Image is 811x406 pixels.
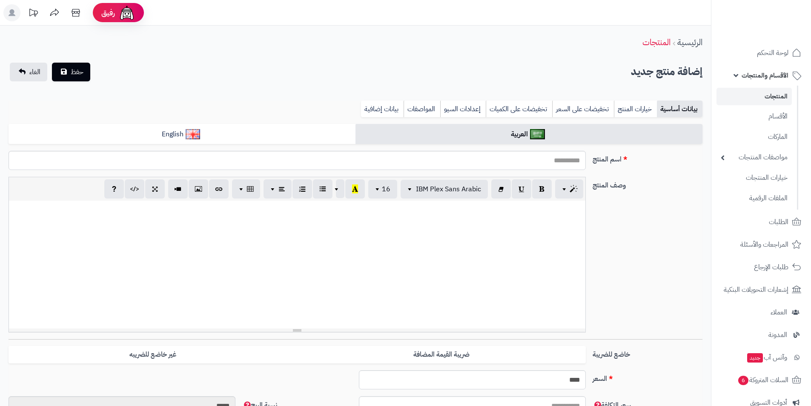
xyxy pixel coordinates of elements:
[740,239,788,251] span: المراجعات والأسئلة
[716,148,792,167] a: مواصفات المنتجات
[404,101,440,118] a: المواصفات
[361,101,404,118] a: بيانات إضافية
[440,101,486,118] a: إعدادات السيو
[589,151,706,164] label: اسم المنتج
[737,374,788,386] span: السلات المتروكة
[10,63,47,81] a: الغاء
[186,129,201,139] img: English
[768,329,787,341] span: المدونة
[355,124,702,145] a: العربية
[101,8,115,18] span: رفيق
[716,234,806,255] a: المراجعات والأسئلة
[589,370,706,384] label: السعر
[716,302,806,322] a: العملاء
[657,101,702,118] a: بيانات أساسية
[716,43,806,63] a: لوحة التحكم
[401,180,488,199] button: IBM Plex Sans Arabic
[677,36,702,49] a: الرئيسية
[368,180,397,199] button: 16
[724,284,788,296] span: إشعارات التحويلات البنكية
[716,169,792,187] a: خيارات المنتجات
[589,346,706,360] label: خاضع للضريبة
[716,128,792,146] a: الماركات
[742,69,788,81] span: الأقسام والمنتجات
[716,257,806,277] a: طلبات الإرجاع
[757,47,788,59] span: لوحة التحكم
[23,4,44,23] a: تحديثات المنصة
[552,101,614,118] a: تخفيضات على السعر
[716,370,806,390] a: السلات المتروكة6
[71,67,83,77] span: حفظ
[716,107,792,126] a: الأقسام
[614,101,657,118] a: خيارات المنتج
[52,63,90,81] button: حفظ
[747,353,763,363] span: جديد
[754,261,788,273] span: طلبات الإرجاع
[716,347,806,368] a: وآتس آبجديد
[9,346,297,363] label: غير خاضع للضريبه
[746,351,787,363] span: وآتس آب
[738,376,748,385] span: 6
[382,184,390,194] span: 16
[631,63,702,81] h2: إضافة منتج جديد
[642,36,671,49] a: المنتجات
[716,189,792,207] a: الملفات الرقمية
[118,4,135,21] img: ai-face.png
[716,212,806,232] a: الطلبات
[416,184,481,194] span: IBM Plex Sans Arabic
[297,346,586,363] label: ضريبة القيمة المضافة
[716,325,806,345] a: المدونة
[29,67,40,77] span: الغاء
[769,216,788,228] span: الطلبات
[716,88,792,105] a: المنتجات
[530,129,545,139] img: العربية
[589,177,706,190] label: وصف المنتج
[486,101,552,118] a: تخفيضات على الكميات
[716,279,806,300] a: إشعارات التحويلات البنكية
[9,124,355,145] a: English
[771,306,787,318] span: العملاء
